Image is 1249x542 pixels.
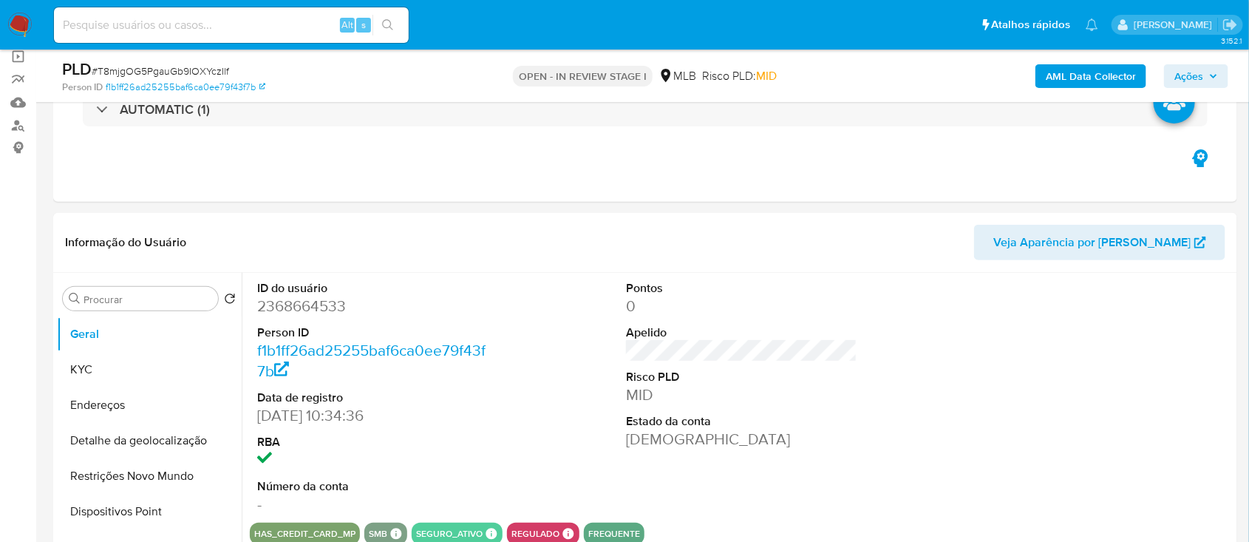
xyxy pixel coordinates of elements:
[369,531,387,537] button: smb
[54,16,409,35] input: Pesquise usuários ou casos...
[254,531,355,537] button: has_credit_card_mp
[57,423,242,458] button: Detalhe da geolocalização
[626,429,857,450] dd: [DEMOGRAPHIC_DATA]
[57,387,242,423] button: Endereços
[511,531,559,537] button: regulado
[626,413,857,430] dt: Estado da conta
[1164,64,1228,88] button: Ações
[626,385,857,405] dd: MID
[1046,64,1136,88] b: AML Data Collector
[416,531,483,537] button: seguro_ativo
[992,17,1071,33] span: Atalhos rápidos
[257,280,489,297] dt: ID do usuário
[702,68,777,84] span: Risco PLD:
[1222,17,1238,33] a: Sair
[257,325,489,341] dt: Person ID
[257,478,489,495] dt: Número da conta
[626,296,857,316] dd: 0
[341,18,353,32] span: Alt
[257,390,489,406] dt: Data de registro
[993,225,1191,260] span: Veja Aparência por [PERSON_NAME]
[57,494,242,529] button: Dispositivos Point
[57,352,242,387] button: KYC
[57,458,242,494] button: Restrições Novo Mundo
[1174,64,1203,88] span: Ações
[57,316,242,352] button: Geral
[65,235,186,250] h1: Informação do Usuário
[1134,18,1217,32] p: priscilla.barbante@mercadopago.com.br
[626,280,857,297] dt: Pontos
[626,325,857,341] dt: Apelido
[257,434,489,450] dt: RBA
[1035,64,1146,88] button: AML Data Collector
[626,369,857,385] dt: Risco PLD
[658,68,696,84] div: MLB
[257,296,489,316] dd: 2368664533
[513,66,653,87] p: OPEN - IN REVIEW STAGE I
[62,57,92,81] b: PLD
[62,81,103,94] b: Person ID
[361,18,366,32] span: s
[257,339,486,382] a: f1b1ff26ad25255baf6ca0ee79f43f7b
[83,92,1208,126] div: AUTOMATIC (1)
[120,101,210,118] h3: AUTOMATIC (1)
[69,293,81,305] button: Procurar
[1086,18,1098,31] a: Notificações
[106,81,265,94] a: f1b1ff26ad25255baf6ca0ee79f43f7b
[974,225,1225,260] button: Veja Aparência por [PERSON_NAME]
[588,531,640,537] button: frequente
[84,293,212,306] input: Procurar
[224,293,236,309] button: Retornar ao pedido padrão
[1221,35,1242,47] span: 3.152.1
[92,64,229,78] span: # T8mjgOG5PgauGb9IOXYczIlf
[372,15,403,35] button: search-icon
[257,494,489,515] dd: -
[257,405,489,426] dd: [DATE] 10:34:36
[756,67,777,84] span: MID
